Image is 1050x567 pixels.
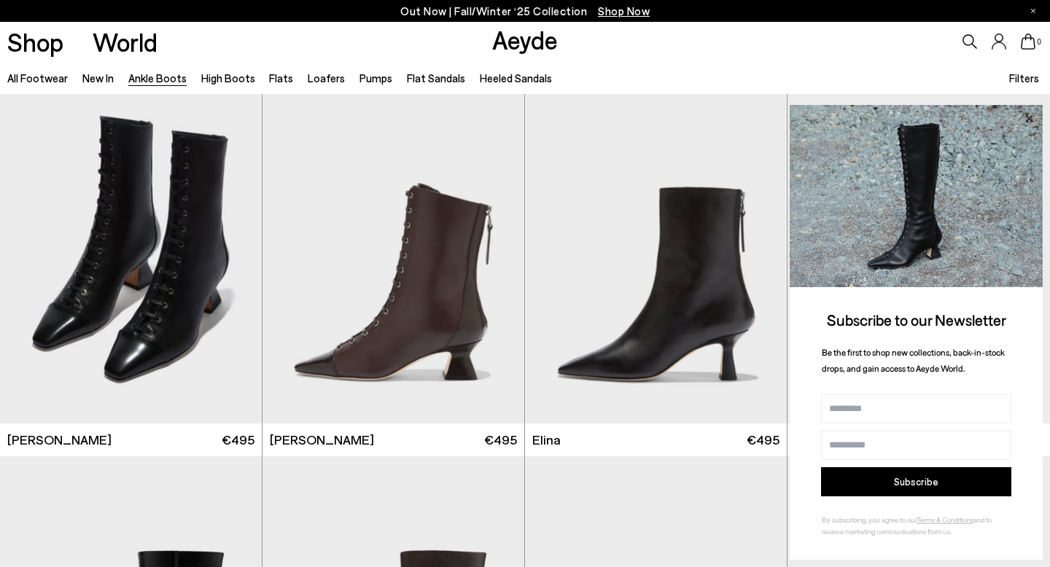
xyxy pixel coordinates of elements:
[269,71,293,85] a: Flats
[790,105,1043,287] img: 2a6287a1333c9a56320fd6e7b3c4a9a9.jpg
[787,423,1050,456] a: Elina €495
[747,431,779,449] span: €495
[262,94,524,423] a: Next slide Previous slide
[525,423,787,456] a: Elina €495
[222,431,254,449] span: €495
[128,71,187,85] a: Ankle Boots
[525,94,787,423] a: Next slide Previous slide
[262,94,524,423] img: Gwen Lace-Up Boots
[1035,38,1043,46] span: 0
[532,431,561,449] span: Elina
[82,71,114,85] a: New In
[262,94,524,423] div: 1 / 6
[525,94,787,423] img: Elina Ankle Boots
[93,29,157,55] a: World
[270,431,374,449] span: [PERSON_NAME]
[822,347,1005,374] span: Be the first to shop new collections, back-in-stock drops, and gain access to Aeyde World.
[821,467,1011,496] button: Subscribe
[598,4,650,17] span: Navigate to /collections/new-in
[822,515,917,524] span: By subscribing, you agree to our
[827,310,1006,329] span: Subscribe to our Newsletter
[787,94,1050,423] img: Elina Ankle Boots
[400,2,650,20] p: Out Now | Fall/Winter ‘25 Collection
[480,71,552,85] a: Heeled Sandals
[1009,71,1039,85] span: Filters
[201,71,255,85] a: High Boots
[484,431,517,449] span: €495
[7,431,112,449] span: [PERSON_NAME]
[262,423,524,456] a: [PERSON_NAME] €495
[1021,34,1035,50] a: 0
[407,71,465,85] a: Flat Sandals
[917,515,973,524] a: Terms & Conditions
[308,71,345,85] a: Loafers
[525,94,787,423] div: 1 / 6
[7,71,68,85] a: All Footwear
[7,29,63,55] a: Shop
[492,24,558,55] a: Aeyde
[359,71,392,85] a: Pumps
